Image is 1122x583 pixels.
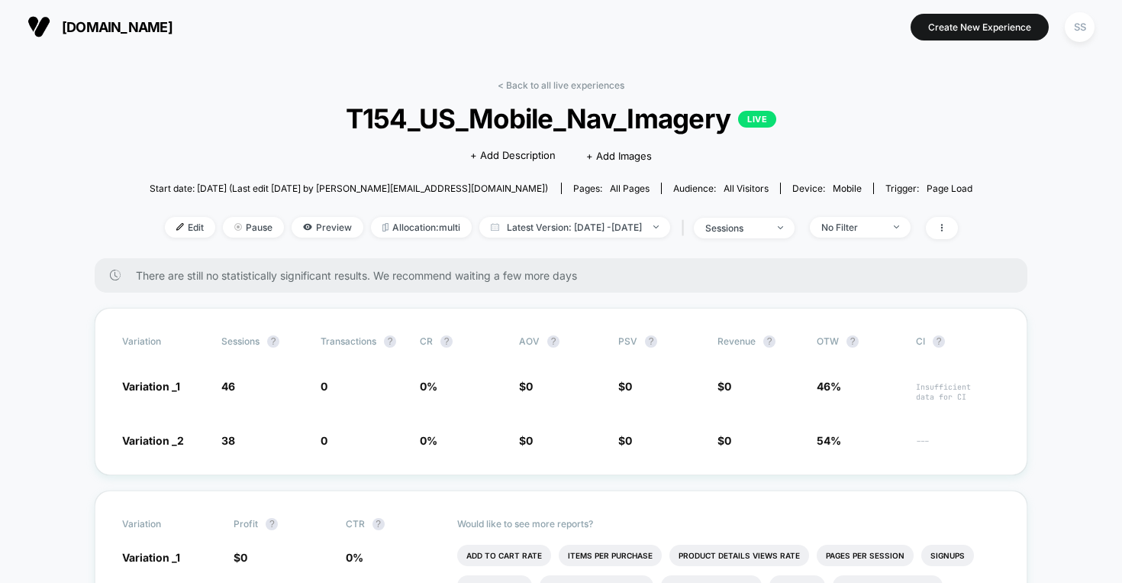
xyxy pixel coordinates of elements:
div: SS [1065,12,1095,42]
span: + Add Description [470,148,556,164]
span: Device: [780,183,873,194]
a: < Back to all live experiences [498,79,624,91]
span: CR [420,335,433,347]
span: 0 [724,434,731,447]
span: CI [916,335,1000,348]
button: ? [440,335,453,348]
button: ? [547,335,559,348]
p: Would like to see more reports? [457,518,1000,530]
span: Variation _2 [122,434,184,447]
span: 46% [817,380,841,393]
span: Page Load [927,183,972,194]
span: $ [618,434,632,447]
img: calendar [491,223,499,231]
button: SS [1060,11,1099,43]
span: Profit [234,518,258,530]
span: 0 [724,380,731,393]
span: AOV [519,335,540,347]
span: 0 [625,434,632,447]
p: LIVE [738,111,776,128]
div: sessions [705,222,766,234]
span: Edit [165,217,215,238]
span: CTR [346,518,365,530]
span: 0 % [346,551,363,564]
span: There are still no statistically significant results. We recommend waiting a few more days [136,269,997,282]
span: PSV [618,335,637,347]
span: --- [916,436,1000,448]
div: Pages: [573,183,650,194]
span: $ [717,434,731,447]
span: 0 % [420,380,437,393]
span: + Add Images [586,150,652,162]
span: $ [234,551,247,564]
div: No Filter [821,222,882,233]
img: end [653,225,659,228]
button: ? [267,335,279,348]
span: 46 [221,380,235,393]
button: ? [384,335,396,348]
button: Create New Experience [911,14,1049,40]
button: ? [645,335,657,348]
img: rebalance [382,223,389,232]
span: 54% [817,434,841,447]
span: 0 % [420,434,437,447]
button: ? [933,335,945,348]
span: $ [618,380,632,393]
span: Insufficient data for CI [916,382,1000,402]
span: $ [717,380,731,393]
img: end [778,226,783,229]
button: ? [266,518,278,530]
button: ? [846,335,859,348]
span: Latest Version: [DATE] - [DATE] [479,217,670,238]
span: Pause [223,217,284,238]
span: mobile [833,183,862,194]
span: Transactions [321,335,376,347]
span: Allocation: multi [371,217,472,238]
span: Sessions [221,335,260,347]
li: Items Per Purchase [559,545,662,566]
li: Product Details Views Rate [669,545,809,566]
span: all pages [610,183,650,194]
img: edit [176,223,184,231]
button: [DOMAIN_NAME] [23,15,177,39]
span: 0 [526,380,533,393]
span: $ [519,380,533,393]
button: ? [372,518,385,530]
img: end [234,223,242,231]
span: Variation [122,518,206,530]
span: $ [519,434,533,447]
span: [DOMAIN_NAME] [62,19,172,35]
span: T154_US_Mobile_Nav_Imagery [191,102,932,134]
span: Variation _1 [122,551,180,564]
span: Preview [292,217,363,238]
button: ? [763,335,775,348]
li: Add To Cart Rate [457,545,551,566]
span: 38 [221,434,235,447]
span: 0 [321,380,327,393]
span: Variation _1 [122,380,180,393]
span: | [678,217,694,239]
span: Revenue [717,335,756,347]
span: OTW [817,335,901,348]
li: Signups [921,545,974,566]
span: 0 [321,434,327,447]
span: All Visitors [724,183,769,194]
img: end [894,225,899,228]
div: Trigger: [885,183,972,194]
span: Start date: [DATE] (Last edit [DATE] by [PERSON_NAME][EMAIL_ADDRESS][DOMAIN_NAME]) [150,183,548,194]
span: 0 [240,551,247,564]
span: 0 [526,434,533,447]
span: Variation [122,335,206,348]
img: Visually logo [27,15,50,38]
div: Audience: [673,183,769,194]
li: Pages Per Session [817,545,914,566]
span: 0 [625,380,632,393]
